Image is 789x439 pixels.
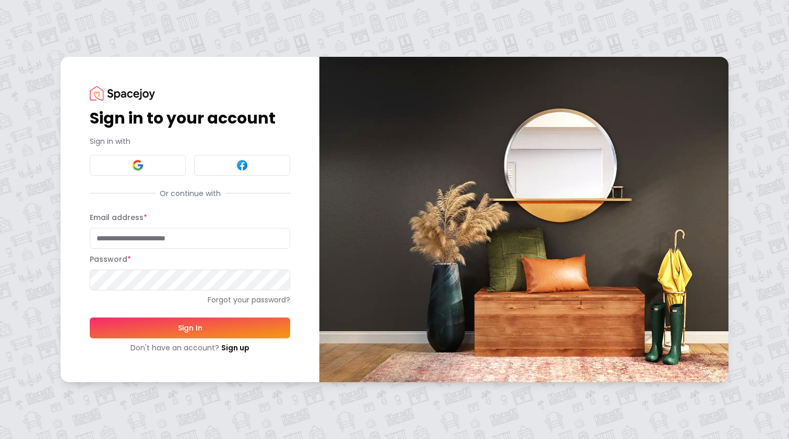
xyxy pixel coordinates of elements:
[221,343,249,353] a: Sign up
[90,109,290,128] h1: Sign in to your account
[90,254,131,264] label: Password
[90,295,290,305] a: Forgot your password?
[319,57,728,382] img: banner
[90,212,147,223] label: Email address
[90,136,290,147] p: Sign in with
[90,343,290,353] div: Don't have an account?
[236,159,248,172] img: Facebook signin
[156,188,225,199] span: Or continue with
[90,318,290,338] button: Sign In
[131,159,144,172] img: Google signin
[90,86,155,100] img: Spacejoy Logo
